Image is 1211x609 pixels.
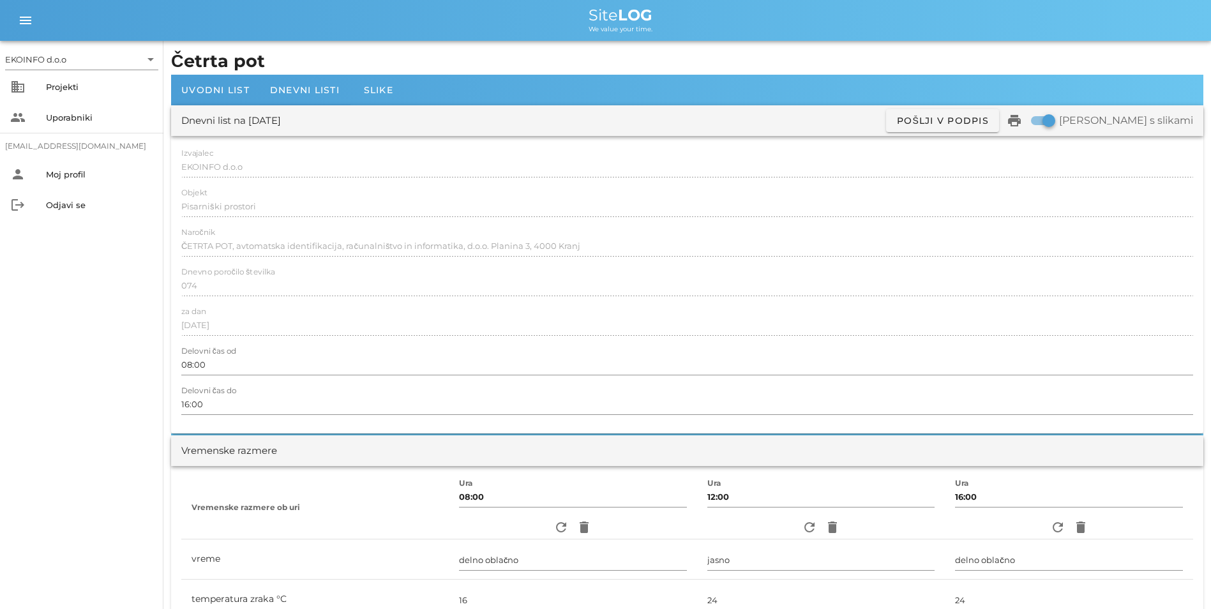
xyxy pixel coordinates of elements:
[181,267,275,277] label: Dnevno poročilo številka
[46,169,153,179] div: Moj profil
[10,110,26,125] i: people
[46,112,153,123] div: Uporabniki
[171,49,1203,75] h1: Četrta pot
[181,307,206,317] label: za dan
[1028,471,1211,609] div: Pripomoček za klepet
[618,6,652,24] b: LOG
[5,54,66,65] div: EKOINFO d.o.o
[1007,113,1022,128] i: print
[364,84,393,96] span: Slike
[802,520,817,535] i: refresh
[576,520,592,535] i: delete
[181,188,207,198] label: Objekt
[553,520,569,535] i: refresh
[181,84,250,96] span: Uvodni list
[143,52,158,67] i: arrow_drop_down
[1028,471,1211,609] iframe: Chat Widget
[459,479,473,488] label: Ura
[1059,114,1193,127] label: [PERSON_NAME] s slikami
[5,49,158,70] div: EKOINFO d.o.o
[181,386,236,396] label: Delovni čas do
[270,84,340,96] span: Dnevni listi
[10,197,26,213] i: logout
[181,228,215,237] label: Naročnik
[181,539,449,580] td: vreme
[896,115,989,126] span: Pošlji v podpis
[825,520,840,535] i: delete
[181,114,281,128] div: Dnevni list na [DATE]
[46,82,153,92] div: Projekti
[955,479,969,488] label: Ura
[589,6,652,24] span: Site
[10,167,26,182] i: person
[18,13,33,28] i: menu
[181,444,277,458] div: Vremenske razmere
[181,149,213,158] label: Izvajalec
[181,476,449,539] th: Vremenske razmere ob uri
[10,79,26,94] i: business
[886,109,999,132] button: Pošlji v podpis
[181,347,236,356] label: Delovni čas od
[707,479,721,488] label: Ura
[46,200,153,210] div: Odjavi se
[589,25,652,33] span: We value your time.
